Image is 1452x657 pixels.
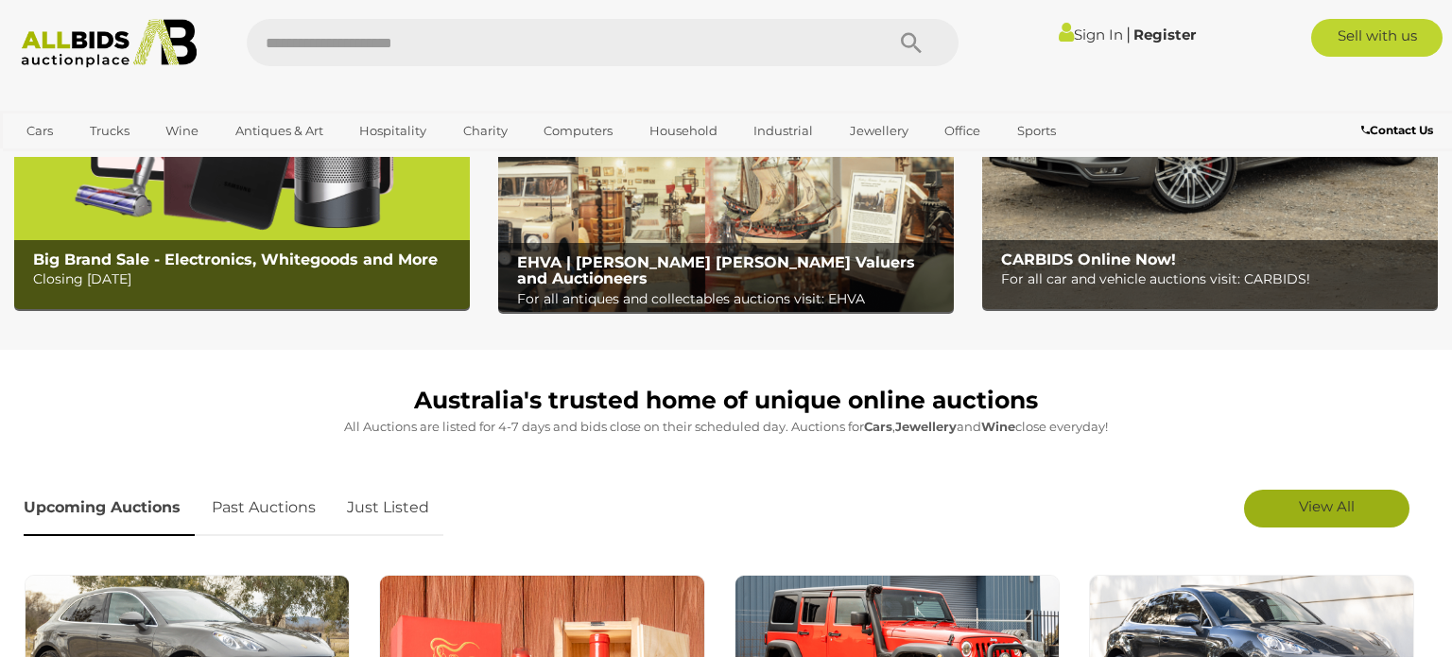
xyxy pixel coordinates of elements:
a: EHVA | Evans Hastings Valuers and Auctioneers EHVA | [PERSON_NAME] [PERSON_NAME] Valuers and Auct... [498,130,954,312]
a: Sell with us [1311,19,1443,57]
span: | [1126,24,1131,44]
img: EHVA | Evans Hastings Valuers and Auctioneers [498,130,954,312]
strong: Jewellery [895,419,957,434]
strong: Wine [981,419,1015,434]
a: Hospitality [347,115,439,147]
a: Computers [531,115,625,147]
a: Antiques & Art [223,115,336,147]
p: For all car and vehicle auctions visit: CARBIDS! [1001,268,1427,291]
a: Register [1133,26,1196,43]
a: Wine [153,115,211,147]
a: Office [932,115,993,147]
b: Contact Us [1361,123,1433,137]
p: Closing [DATE] [33,268,459,291]
a: Household [637,115,730,147]
strong: Cars [864,419,892,434]
img: Allbids.com.au [11,19,208,68]
a: Just Listed [333,480,443,536]
a: Cars [14,115,65,147]
a: Trucks [78,115,142,147]
a: Contact Us [1361,120,1438,141]
a: Sports [1005,115,1068,147]
b: Big Brand Sale - Electronics, Whitegoods and More [33,251,438,268]
a: Jewellery [838,115,921,147]
a: View All [1244,490,1409,527]
span: View All [1299,497,1355,515]
a: [GEOGRAPHIC_DATA] [14,147,173,179]
p: For all antiques and collectables auctions visit: EHVA [517,287,943,311]
a: Sign In [1059,26,1123,43]
b: CARBIDS Online Now! [1001,251,1176,268]
a: Charity [451,115,520,147]
a: Upcoming Auctions [24,480,195,536]
a: Past Auctions [198,480,330,536]
b: EHVA | [PERSON_NAME] [PERSON_NAME] Valuers and Auctioneers [517,253,915,288]
h1: Australia's trusted home of unique online auctions [24,388,1428,414]
a: Industrial [741,115,825,147]
button: Search [864,19,959,66]
p: All Auctions are listed for 4-7 days and bids close on their scheduled day. Auctions for , and cl... [24,416,1428,438]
